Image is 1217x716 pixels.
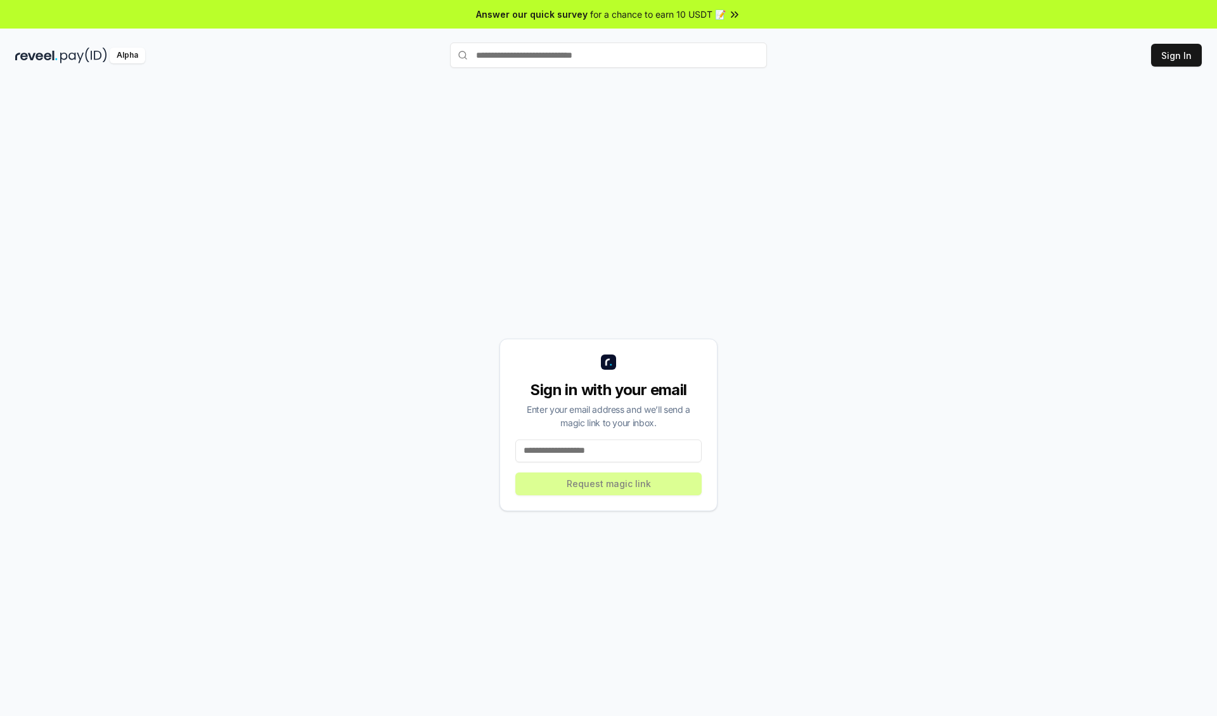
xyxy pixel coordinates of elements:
button: Sign In [1151,44,1202,67]
span: Answer our quick survey [476,8,588,21]
span: for a chance to earn 10 USDT 📝 [590,8,726,21]
img: logo_small [601,355,616,370]
img: pay_id [60,48,107,63]
img: reveel_dark [15,48,58,63]
div: Alpha [110,48,145,63]
div: Sign in with your email [515,380,702,400]
div: Enter your email address and we’ll send a magic link to your inbox. [515,403,702,429]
